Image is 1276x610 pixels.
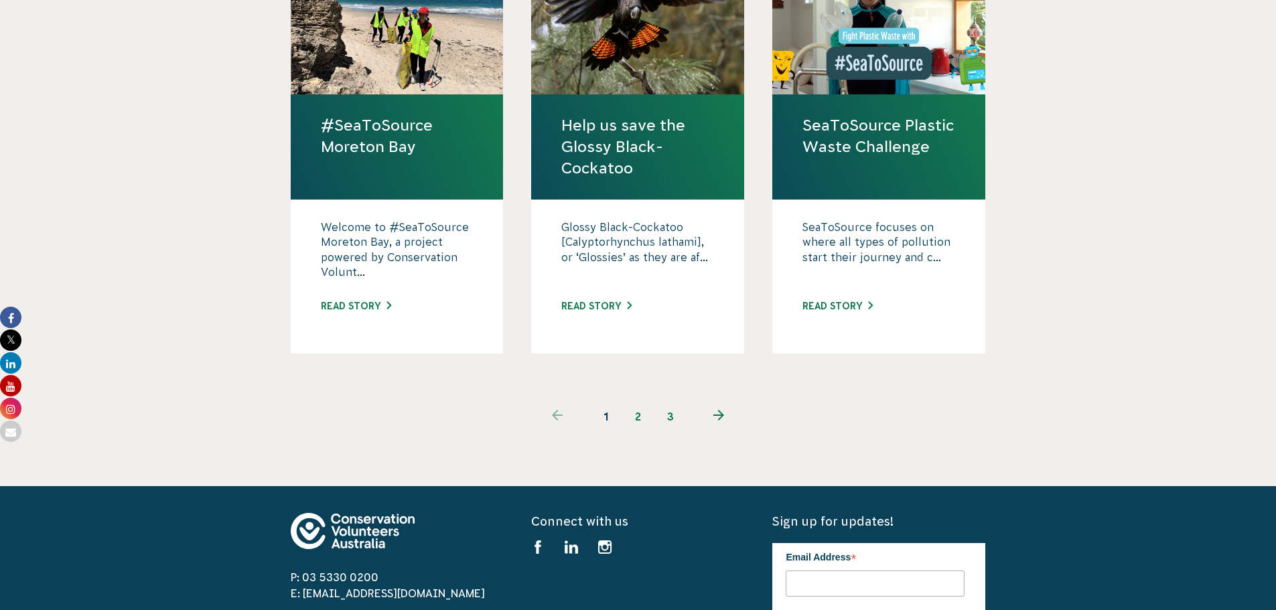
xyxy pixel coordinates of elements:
[291,587,485,599] a: E: [EMAIL_ADDRESS][DOMAIN_NAME]
[531,513,744,530] h5: Connect with us
[561,301,632,311] a: Read story
[291,513,415,549] img: logo-footer.svg
[525,400,752,433] ul: Pagination
[291,571,378,583] a: P: 03 5330 0200
[321,115,474,157] a: #SeaToSource Moreton Bay
[802,220,955,287] p: SeaToSource focuses on where all types of pollution start their journey and c...
[590,400,622,433] span: 1
[687,400,752,433] a: Next page
[321,301,391,311] a: Read story
[321,220,474,287] p: Welcome to #SeaToSource Moreton Bay, a project powered by Conservation Volunt...
[772,513,985,530] h5: Sign up for updates!
[561,115,714,179] a: Help us save the Glossy Black-Cockatoo
[561,220,714,287] p: Glossy Black-Cockatoo [Calyptorhynchus lathami], or ‘Glossies’ as they are af...
[802,115,955,157] a: SeaToSource Plastic Waste Challenge
[654,400,687,433] a: 3
[622,400,654,433] a: 2
[802,301,873,311] a: Read story
[786,543,965,568] label: Email Address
